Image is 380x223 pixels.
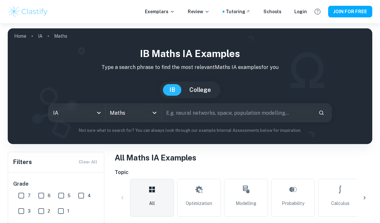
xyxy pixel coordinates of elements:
span: Optimization [186,200,212,207]
a: Login [294,8,307,15]
input: E.g. neural networks, space, population modelling... [162,104,313,122]
span: 6 [48,192,51,199]
span: 2 [48,208,50,215]
h6: Grade [13,180,100,188]
span: 3 [28,208,31,215]
div: IA [49,104,105,122]
p: Review [188,8,210,15]
button: IB [163,84,182,96]
span: 1 [67,208,69,215]
span: 5 [68,192,71,199]
h6: Topic [115,169,372,176]
h1: All Maths IA Examples [115,152,372,163]
img: profile cover [8,28,372,144]
a: Home [14,32,26,41]
a: IA [38,32,43,41]
button: Open [150,108,159,117]
span: 4 [88,192,91,199]
span: Calculus [331,200,349,207]
span: 7 [28,192,31,199]
p: Type a search phrase to find the most relevant Maths IA examples for you [13,63,367,71]
p: Maths [54,33,67,40]
p: Not sure what to search for? You can always look through our example Internal Assessments below f... [13,127,367,134]
h6: Filters [13,158,32,167]
span: Modelling [236,200,256,207]
button: Help and Feedback [312,6,323,17]
a: Tutoring [226,8,251,15]
button: College [183,84,217,96]
button: Search [316,107,327,118]
h1: IB Maths IA examples [13,46,367,61]
span: All [149,200,155,207]
a: Schools [263,8,281,15]
button: JOIN FOR FREE [328,6,372,17]
p: Exemplars [145,8,175,15]
span: Probability [282,200,304,207]
img: Clastify logo [8,5,49,18]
